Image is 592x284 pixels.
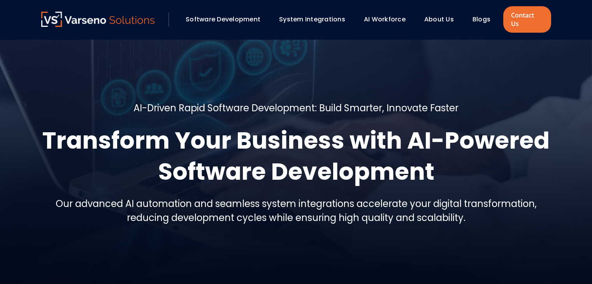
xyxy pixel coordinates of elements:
[279,15,345,24] a: System Integrations
[503,6,551,33] a: Contact Us
[360,13,416,26] div: AI Workforce
[41,125,551,187] h1: Transform Your Business with AI-Powered Software Development
[41,12,155,27] img: Varseno Solutions – Product Engineering & IT Services
[275,13,356,26] div: System Integrations
[469,13,501,26] div: Blogs
[420,13,465,26] div: About Us
[364,15,406,24] a: AI Workforce
[473,15,490,24] a: Blogs
[186,15,260,24] a: Software Development
[182,13,271,26] div: Software Development
[134,101,458,115] h5: AI-Driven Rapid Software Development: Build Smarter, Innovate Faster
[41,197,551,225] h5: Our advanced AI automation and seamless system integrations accelerate your digital transformatio...
[424,15,454,24] a: About Us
